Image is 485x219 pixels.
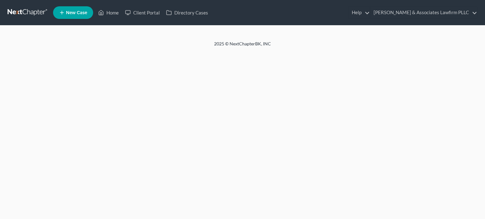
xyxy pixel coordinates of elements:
a: Client Portal [122,7,163,18]
a: Help [349,7,370,18]
a: Home [95,7,122,18]
new-legal-case-button: New Case [53,6,93,19]
a: [PERSON_NAME] & Associates Lawfirm PLLC [370,7,477,18]
a: Directory Cases [163,7,211,18]
div: 2025 © NextChapterBK, INC [63,41,422,52]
